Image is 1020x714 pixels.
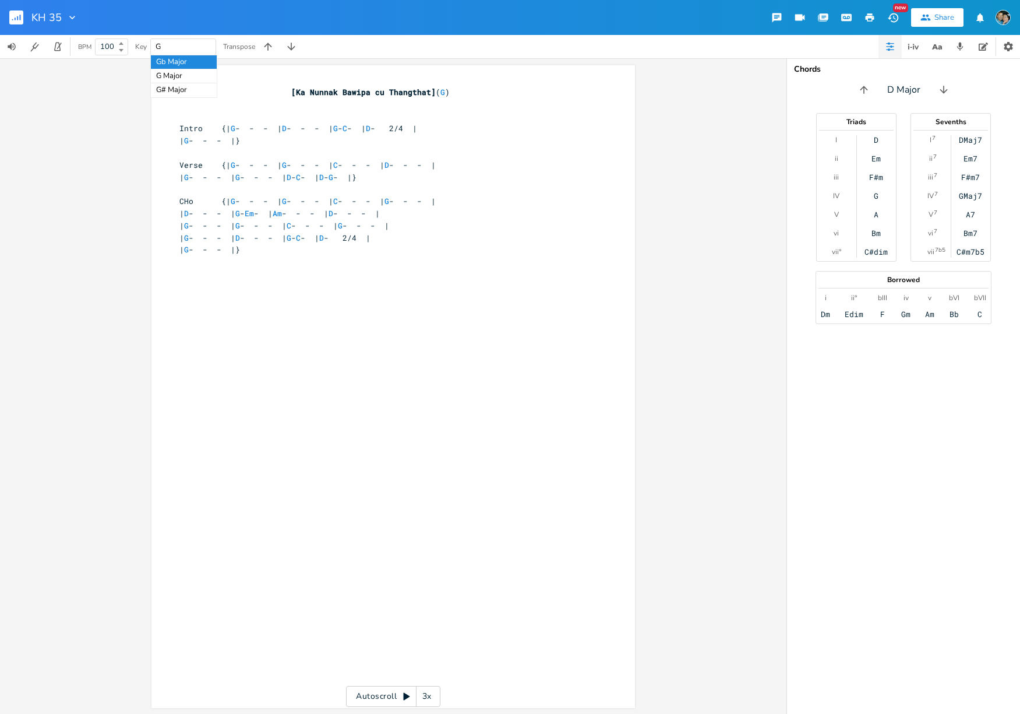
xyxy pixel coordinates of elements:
[231,196,235,206] span: G
[329,208,333,219] span: D
[179,208,380,219] span: | - - - | - - | - - - | - - - |
[231,160,235,170] span: G
[235,172,240,182] span: G
[338,220,343,231] span: G
[235,208,240,219] span: G
[934,227,937,236] sup: 7
[343,123,347,133] span: C
[934,171,937,180] sup: 7
[179,244,240,255] span: | - - - |}
[287,233,291,243] span: G
[179,87,450,97] span: ( )
[928,293,931,303] div: v
[184,135,189,146] span: G
[151,83,217,97] div: G# Major
[184,244,189,255] span: G
[864,247,888,256] div: C#dim
[319,233,324,243] span: D
[957,247,984,256] div: C#m7b5
[179,220,389,231] span: | - - - | - - - | - - - | - - - |
[825,293,827,303] div: i
[851,293,857,303] div: ii°
[928,228,933,238] div: vi
[834,210,839,219] div: V
[887,83,920,97] span: D Major
[903,293,909,303] div: iv
[961,173,980,182] div: F#m7
[816,276,991,283] div: Borrowed
[996,10,1011,25] img: KLBC Worship Team
[346,686,440,707] div: Autoscroll
[871,154,881,163] div: Em
[287,220,291,231] span: C
[291,87,436,97] span: [Ka Nunnak Bawipa cu Thangthat]
[963,154,977,163] div: Em7
[296,172,301,182] span: C
[821,309,830,319] div: Dm
[287,172,291,182] span: D
[835,135,837,145] div: I
[934,189,938,199] sup: 7
[179,196,436,206] span: CHo {| - - - | - - - | - - - | - - - |
[366,123,370,133] span: D
[333,196,338,206] span: C
[235,233,240,243] span: D
[959,135,982,145] div: DMaj7
[878,293,887,303] div: bIII
[817,118,896,125] div: Triads
[966,210,975,219] div: A7
[977,309,982,319] div: C
[893,3,908,12] div: New
[959,191,982,201] div: GMaj7
[935,245,945,255] sup: 7b5
[880,309,885,319] div: F
[282,160,287,170] span: G
[282,123,287,133] span: D
[927,247,934,256] div: vii
[384,160,389,170] span: D
[319,172,324,182] span: D
[273,208,282,219] span: Am
[440,87,445,97] span: G
[871,228,881,238] div: Bm
[835,154,838,163] div: ii
[184,172,189,182] span: G
[949,293,959,303] div: bVI
[333,123,338,133] span: G
[184,233,189,243] span: G
[794,65,1013,73] div: Chords
[333,160,338,170] span: C
[179,123,417,133] span: Intro {| - - - | - - - | - - | - 2/4 |
[869,173,883,182] div: F#m
[929,210,933,219] div: V
[911,8,963,27] button: Share
[151,69,217,83] div: G Major
[282,196,287,206] span: G
[78,44,91,50] div: BPM
[930,135,931,145] div: I
[151,55,217,69] div: Gb Major
[179,135,240,146] span: | - - - |}
[927,191,934,201] div: IV
[235,220,240,231] span: G
[135,43,147,50] div: Key
[934,12,954,23] div: Share
[874,191,878,201] div: G
[901,309,910,319] div: Gm
[832,247,841,256] div: vii°
[31,12,62,23] span: KH 35
[296,233,301,243] span: C
[417,686,437,707] div: 3x
[384,196,389,206] span: G
[933,152,937,161] sup: 7
[834,173,839,182] div: iii
[874,210,878,219] div: A
[932,133,936,143] sup: 7
[974,293,986,303] div: bVII
[184,220,189,231] span: G
[179,160,436,170] span: Verse {| - - - | - - - | - - - | - - - |
[881,7,905,28] button: New
[874,135,878,145] div: D
[179,233,370,243] span: | - - - | - - - | - - | - 2/4 |
[834,228,839,238] div: vi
